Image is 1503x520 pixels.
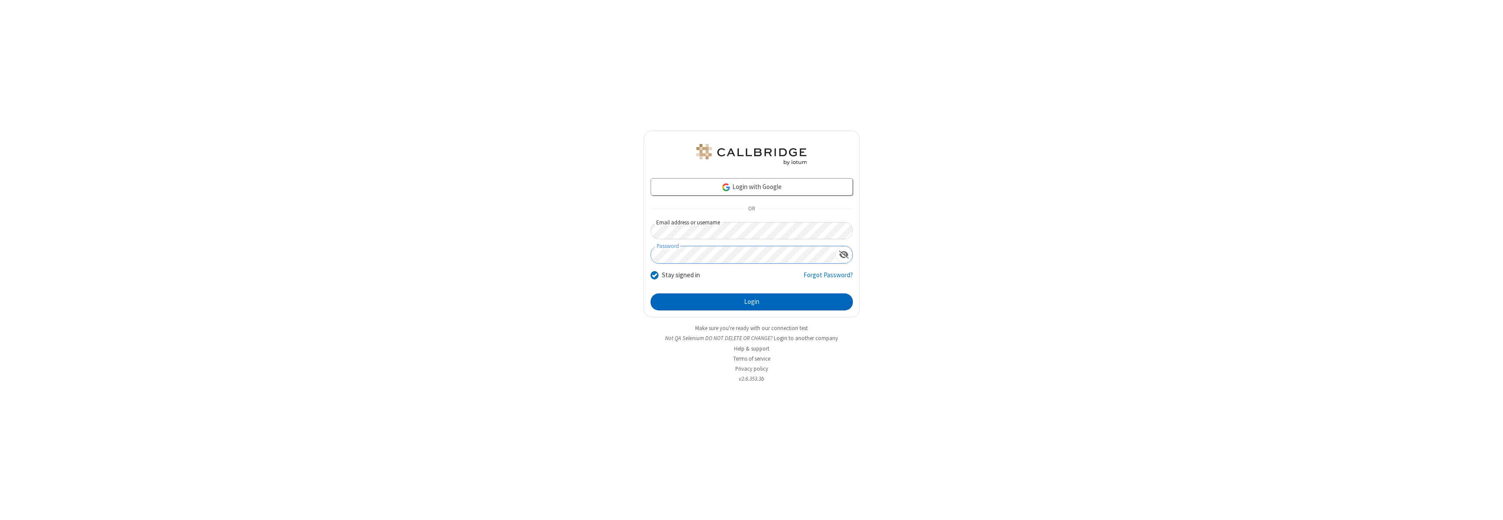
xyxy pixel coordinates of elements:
[735,365,768,372] a: Privacy policy
[734,345,769,352] a: Help & support
[644,334,860,342] li: Not QA Selenium DO NOT DELETE OR CHANGE?
[803,270,853,287] a: Forgot Password?
[695,324,808,332] a: Make sure you're ready with our connection test
[695,144,808,165] img: QA Selenium DO NOT DELETE OR CHANGE
[644,375,860,383] li: v2.6.353.3b
[651,246,835,263] input: Password
[745,203,758,215] span: OR
[835,246,852,262] div: Show password
[721,183,731,192] img: google-icon.png
[651,293,853,311] button: Login
[662,270,700,280] label: Stay signed in
[774,334,838,342] button: Login to another company
[733,355,770,362] a: Terms of service
[651,178,853,196] a: Login with Google
[651,222,853,239] input: Email address or username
